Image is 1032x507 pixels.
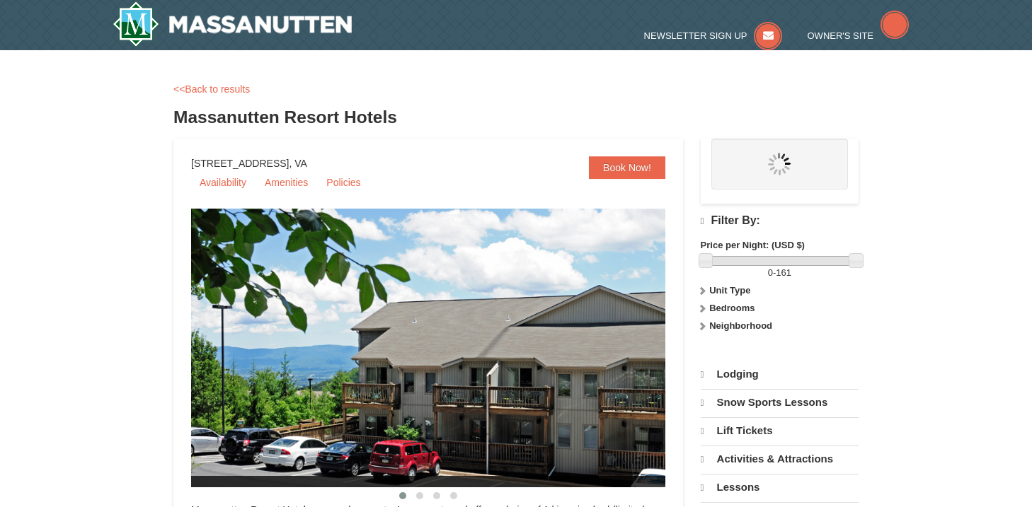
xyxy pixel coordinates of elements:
[701,474,859,501] a: Lessons
[701,417,859,444] a: Lift Tickets
[701,389,859,416] a: Snow Sports Lessons
[191,172,255,193] a: Availability
[701,240,805,250] strong: Price per Night: (USD $)
[173,103,859,132] h3: Massanutten Resort Hotels
[701,266,859,280] label: -
[701,361,859,387] a: Lodging
[644,30,783,41] a: Newsletter Sign Up
[768,153,791,175] img: wait.gif
[701,214,859,228] h4: Filter By:
[173,83,250,95] a: <<Back to results
[701,445,859,472] a: Activities & Attractions
[589,156,665,179] a: Book Now!
[709,320,772,331] strong: Neighborhood
[776,267,791,278] span: 161
[808,30,910,41] a: Owner's Site
[256,172,316,193] a: Amenities
[808,30,874,41] span: Owner's Site
[113,1,352,47] img: Massanutten Resort Logo
[644,30,747,41] span: Newsletter Sign Up
[709,303,755,313] strong: Bedrooms
[318,172,369,193] a: Policies
[768,267,773,278] span: 0
[113,1,352,47] a: Massanutten Resort
[709,285,750,296] strong: Unit Type
[191,209,701,487] img: 19219026-1-e3b4ac8e.jpg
